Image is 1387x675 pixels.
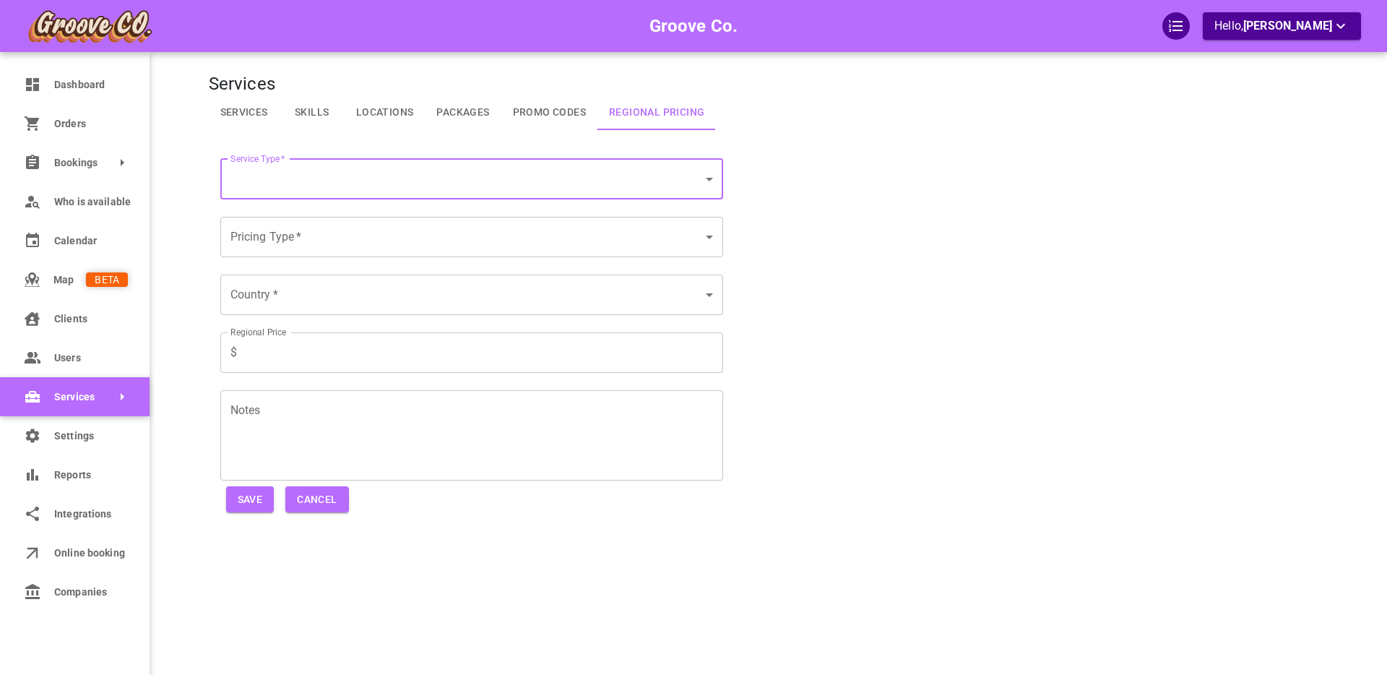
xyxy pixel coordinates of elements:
[230,152,285,165] label: Service Type
[280,95,345,130] a: Skills
[1243,19,1332,33] span: [PERSON_NAME]
[209,95,280,130] a: Services
[597,95,716,130] a: Regional Pricing
[1214,17,1349,35] p: Hello,
[54,507,128,522] span: Integrations
[54,585,128,600] span: Companies
[501,95,597,130] a: Promo Codes
[1162,12,1190,40] div: QuickStart Guide
[54,351,128,366] span: Users
[54,77,128,93] span: Dashboard
[230,326,286,338] label: Regional Price
[226,486,275,513] button: Save
[86,272,128,288] span: BETA
[26,8,153,44] img: company-logo
[425,95,501,130] a: Packages
[54,311,128,327] span: Clients
[54,429,128,444] span: Settings
[345,95,425,130] a: Locations
[285,486,348,513] button: Cancel
[54,194,128,210] span: Who is available
[649,12,738,40] h6: Groove Co.
[53,272,86,288] span: Map
[54,468,128,483] span: Reports
[54,546,128,561] span: Online booking
[1203,12,1361,40] button: Hello,[PERSON_NAME]
[54,233,128,249] span: Calendar
[209,74,1249,95] h4: Services
[54,116,128,132] span: Orders
[230,344,237,361] p: $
